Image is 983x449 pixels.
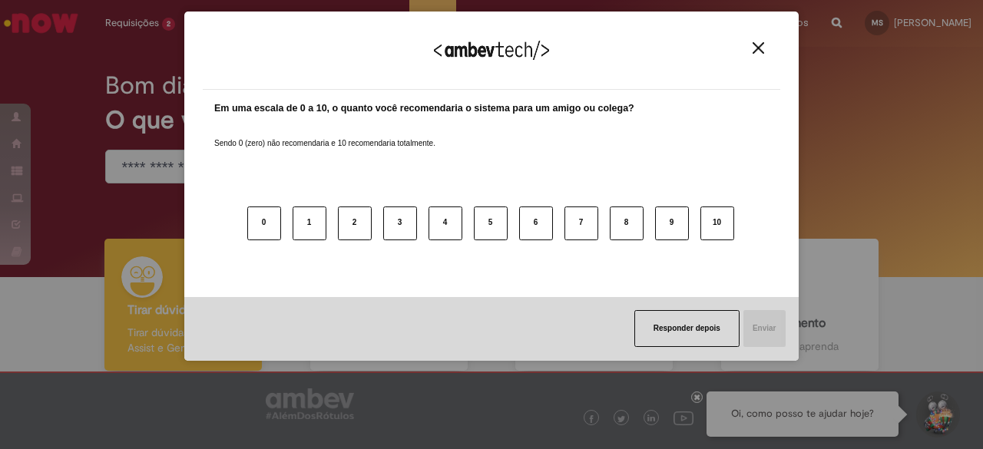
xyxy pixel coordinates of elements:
[753,42,764,54] img: Close
[214,101,634,116] label: Em uma escala de 0 a 10, o quanto você recomendaria o sistema para um amigo ou colega?
[247,206,281,240] button: 0
[214,120,435,149] label: Sendo 0 (zero) não recomendaria e 10 recomendaria totalmente.
[434,41,549,60] img: Logo Ambevtech
[293,206,326,240] button: 1
[634,310,740,347] button: Responder depois
[564,206,598,240] button: 7
[655,206,689,240] button: 9
[748,41,769,54] button: Close
[429,206,462,240] button: 4
[610,206,644,240] button: 8
[383,206,417,240] button: 3
[700,206,734,240] button: 10
[474,206,508,240] button: 5
[338,206,372,240] button: 2
[519,206,553,240] button: 6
